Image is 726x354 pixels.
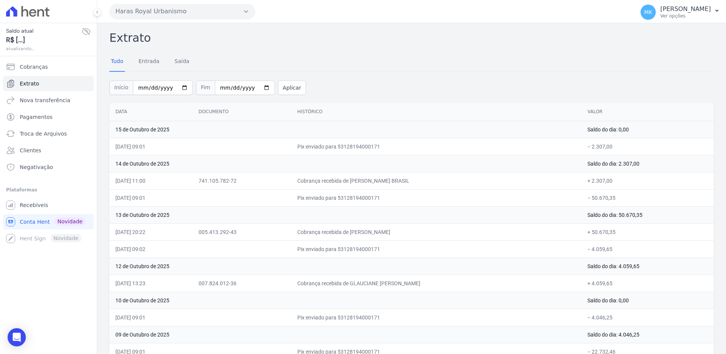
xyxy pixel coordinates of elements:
[581,138,714,155] td: − 2.307,00
[20,96,70,104] span: Nova transferência
[291,223,581,240] td: Cobrança recebida de [PERSON_NAME]
[109,52,125,72] a: Tudo
[581,309,714,326] td: − 4.046,25
[278,81,306,95] button: Aplicar
[291,103,581,121] th: Histórico
[6,35,82,45] span: R$ [...]
[109,121,581,138] td: 15 de Outubro de 2025
[109,258,581,275] td: 12 de Outubro de 2025
[109,81,133,95] span: Início
[109,223,193,240] td: [DATE] 20:22
[193,223,291,240] td: 005.413.292-43
[3,143,94,158] a: Clientes
[20,130,67,137] span: Troca de Arquivos
[109,326,581,343] td: 09 de Outubro de 2025
[20,163,53,171] span: Negativação
[581,223,714,240] td: + 50.670,35
[109,292,581,309] td: 10 de Outubro de 2025
[581,258,714,275] td: Saldo do dia: 4.059,65
[109,155,581,172] td: 14 de Outubro de 2025
[137,52,161,72] a: Entrada
[173,52,191,72] a: Saída
[109,29,714,46] h2: Extrato
[581,326,714,343] td: Saldo do dia: 4.046,25
[20,80,39,87] span: Extrato
[109,206,581,223] td: 13 de Outubro de 2025
[660,13,711,19] p: Ver opções
[196,81,215,95] span: Fim
[581,240,714,258] td: − 4.059,65
[581,172,714,189] td: + 2.307,00
[6,45,82,52] span: atualizando...
[3,198,94,213] a: Recebíveis
[6,185,91,194] div: Plataformas
[109,189,193,206] td: [DATE] 09:01
[644,9,652,15] span: MK
[109,275,193,292] td: [DATE] 13:23
[20,113,52,121] span: Pagamentos
[109,172,193,189] td: [DATE] 11:00
[6,27,82,35] span: Saldo atual
[581,189,714,206] td: − 50.670,35
[291,189,581,206] td: Pix enviado para 53128194000171
[109,240,193,258] td: [DATE] 09:02
[3,126,94,141] a: Troca de Arquivos
[634,2,726,23] button: MK [PERSON_NAME] Ver opções
[581,206,714,223] td: Saldo do dia: 50.670,35
[6,59,91,246] nav: Sidebar
[20,63,48,71] span: Cobranças
[8,328,26,346] div: Open Intercom Messenger
[581,121,714,138] td: Saldo do dia: 0,00
[3,160,94,175] a: Negativação
[193,103,291,121] th: Documento
[109,309,193,326] td: [DATE] 09:01
[109,4,255,19] button: Haras Royal Urbanismo
[54,217,85,226] span: Novidade
[109,138,193,155] td: [DATE] 09:01
[581,155,714,172] td: Saldo do dia: 2.307,00
[581,292,714,309] td: Saldo do dia: 0,00
[3,76,94,91] a: Extrato
[291,240,581,258] td: Pix enviado para 53128194000171
[3,109,94,125] a: Pagamentos
[660,5,711,13] p: [PERSON_NAME]
[20,218,50,226] span: Conta Hent
[3,59,94,74] a: Cobranças
[20,147,41,154] span: Clientes
[291,309,581,326] td: Pix enviado para 53128194000171
[291,172,581,189] td: Cobrança recebida de [PERSON_NAME] BRASIL
[109,103,193,121] th: Data
[193,172,291,189] td: 741.105.782-72
[3,93,94,108] a: Nova transferência
[581,103,714,121] th: Valor
[291,138,581,155] td: Pix enviado para 53128194000171
[193,275,291,292] td: 007.824.012-36
[291,275,581,292] td: Cobrança recebida de GLAUCIANE [PERSON_NAME]
[3,214,94,229] a: Conta Hent Novidade
[20,201,48,209] span: Recebíveis
[581,275,714,292] td: + 4.059,65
